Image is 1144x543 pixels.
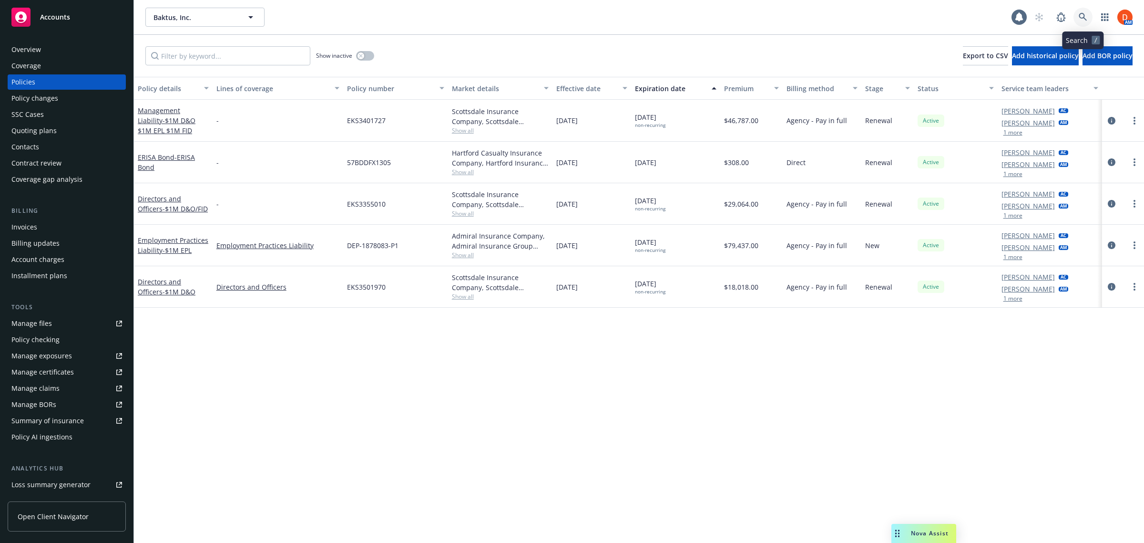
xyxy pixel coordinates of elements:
button: Baktus, Inc. [145,8,265,27]
a: Manage exposures [8,348,126,364]
span: $18,018.00 [724,282,758,292]
div: Account charges [11,252,64,267]
span: [DATE] [635,279,665,295]
div: Overview [11,42,41,57]
a: more [1129,115,1140,126]
a: more [1129,240,1140,251]
div: Manage claims [11,381,60,396]
span: Active [921,116,940,125]
div: Policy details [138,84,198,94]
a: SSC Cases [8,107,126,122]
div: Lines of coverage [216,84,329,94]
button: Status [914,77,998,100]
span: Direct [786,157,806,167]
a: Directors and Officers [138,194,208,213]
a: Employment Practices Liability [138,236,208,255]
span: [DATE] [635,112,665,128]
span: Agency - Pay in full [786,115,847,125]
button: Stage [861,77,914,100]
div: Manage exposures [11,348,72,364]
button: Market details [448,77,553,100]
span: New [865,240,879,251]
a: [PERSON_NAME] [1001,106,1055,116]
span: Show all [452,292,549,301]
span: Add BOR policy [1083,51,1133,60]
span: [DATE] [556,240,578,251]
a: circleInformation [1106,157,1117,168]
button: Add historical policy [1012,46,1079,65]
a: Policy checking [8,332,126,347]
a: [PERSON_NAME] [1001,147,1055,157]
div: Manage BORs [11,397,56,412]
button: Billing method [783,77,861,100]
a: Loss summary generator [8,477,126,492]
a: Summary of insurance [8,413,126,428]
span: [DATE] [556,157,578,167]
div: Policy number [347,84,434,94]
button: Lines of coverage [213,77,343,100]
a: circleInformation [1106,198,1117,209]
a: Coverage gap analysis [8,172,126,187]
span: Show all [452,251,549,259]
span: Renewal [865,157,892,167]
span: [DATE] [635,196,665,212]
div: Policy checking [11,332,60,347]
button: Premium [720,77,783,100]
a: Manage certificates [8,365,126,380]
a: [PERSON_NAME] [1001,272,1055,282]
a: Accounts [8,4,126,31]
a: Contract review [8,156,126,171]
div: Effective date [556,84,617,94]
a: Search [1073,8,1093,27]
div: Billing method [786,84,847,94]
a: [PERSON_NAME] [1001,118,1055,128]
span: Accounts [40,13,70,21]
span: Open Client Navigator [18,512,89,522]
span: $308.00 [724,157,749,167]
div: Scottsdale Insurance Company, Scottsdale Insurance Company (Nationwide), CRC Group [452,106,549,126]
a: Contacts [8,139,126,155]
a: more [1129,281,1140,292]
a: [PERSON_NAME] [1001,242,1055,252]
span: - $1M D&O $1M EPL $1M FID [138,116,195,135]
a: Directors and Officers [138,277,195,296]
a: Policy AI ingestions [8,429,126,445]
a: ERISA Bond [138,153,195,172]
div: Premium [724,84,769,94]
button: Policy number [343,77,448,100]
a: circleInformation [1106,115,1117,126]
span: Active [921,158,940,167]
div: Coverage [11,58,41,73]
span: [DATE] [556,282,578,292]
span: Show all [452,126,549,135]
div: Status [918,84,983,94]
div: SSC Cases [11,107,44,122]
a: Directors and Officers [216,282,339,292]
div: Tools [8,303,126,312]
div: Summary of insurance [11,413,84,428]
div: Drag to move [891,524,903,543]
a: Invoices [8,219,126,235]
div: Manage certificates [11,365,74,380]
div: Hartford Casualty Insurance Company, Hartford Insurance Group [452,148,549,168]
div: Market details [452,84,539,94]
div: Stage [865,84,899,94]
span: Baktus, Inc. [153,12,236,22]
span: Renewal [865,115,892,125]
a: [PERSON_NAME] [1001,284,1055,294]
span: - $1M D&O [163,287,195,296]
div: Coverage gap analysis [11,172,82,187]
span: Show inactive [316,52,352,60]
div: Policies [11,74,35,90]
div: Quoting plans [11,123,57,138]
span: Active [921,282,940,291]
a: Employment Practices Liability [216,240,339,251]
div: non-recurring [635,122,665,128]
span: Show all [452,209,549,218]
span: [DATE] [556,115,578,125]
div: Invoices [11,219,37,235]
a: more [1129,198,1140,209]
a: Policy changes [8,91,126,106]
a: Manage BORs [8,397,126,412]
input: Filter by keyword... [145,46,310,65]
